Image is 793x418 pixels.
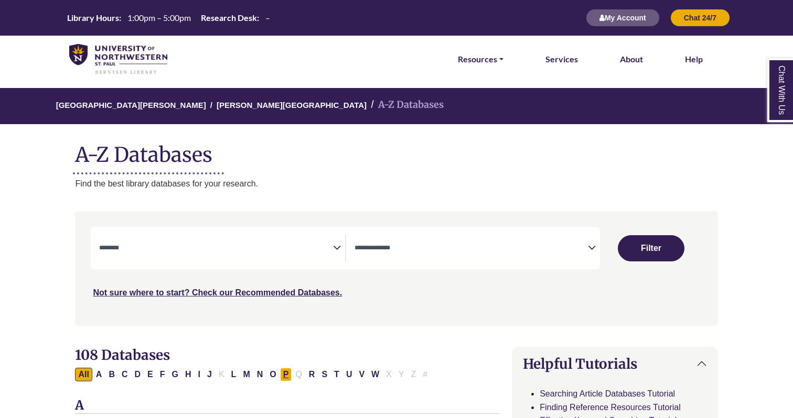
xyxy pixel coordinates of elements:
button: Filter Results O [266,368,279,381]
span: – [265,13,270,23]
h1: A-Z Databases [75,135,717,167]
a: My Account [586,13,660,22]
a: Not sure where to start? Check our Recommended Databases. [93,288,342,297]
button: Helpful Tutorials [512,347,717,380]
a: Resources [458,52,503,66]
button: Filter Results M [240,368,253,381]
textarea: Search [99,245,333,253]
button: Filter Results W [368,368,382,381]
a: [GEOGRAPHIC_DATA][PERSON_NAME] [56,99,206,109]
h3: A [75,398,499,414]
button: Filter Results I [195,368,203,381]
button: Submit for Search Results [618,235,685,261]
img: library_home [69,44,167,75]
button: All [75,368,92,381]
a: Hours Today [63,12,274,24]
a: [PERSON_NAME][GEOGRAPHIC_DATA] [217,99,367,109]
a: Services [545,52,578,66]
button: My Account [586,9,660,27]
button: Filter Results U [343,368,356,381]
button: Filter Results R [306,368,318,381]
button: Filter Results V [356,368,368,381]
button: Filter Results N [254,368,266,381]
button: Filter Results C [119,368,131,381]
button: Filter Results T [331,368,342,381]
a: Chat 24/7 [670,13,730,22]
button: Filter Results P [280,368,292,381]
nav: Search filters [75,211,717,325]
a: About [620,52,643,66]
button: Filter Results B [105,368,118,381]
textarea: Search [355,245,588,253]
div: Alpha-list to filter by first letter of database name [75,369,432,378]
button: Filter Results F [157,368,168,381]
a: Searching Article Databases Tutorial [540,389,675,398]
button: Filter Results A [93,368,105,381]
span: 108 Databases [75,346,170,364]
th: Library Hours: [63,12,122,23]
button: Filter Results J [204,368,215,381]
th: Research Desk: [197,12,260,23]
span: 1:00pm – 5:00pm [127,13,191,23]
nav: breadcrumb [75,88,717,124]
button: Chat 24/7 [670,9,730,27]
table: Hours Today [63,12,274,22]
button: Filter Results L [228,368,240,381]
button: Filter Results H [182,368,195,381]
a: Help [685,52,703,66]
button: Filter Results S [318,368,330,381]
p: Find the best library databases for your research. [75,177,717,191]
a: Finding Reference Resources Tutorial [540,403,681,412]
li: A-Z Databases [367,97,444,113]
button: Filter Results D [132,368,144,381]
button: Filter Results G [169,368,181,381]
button: Filter Results E [144,368,156,381]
